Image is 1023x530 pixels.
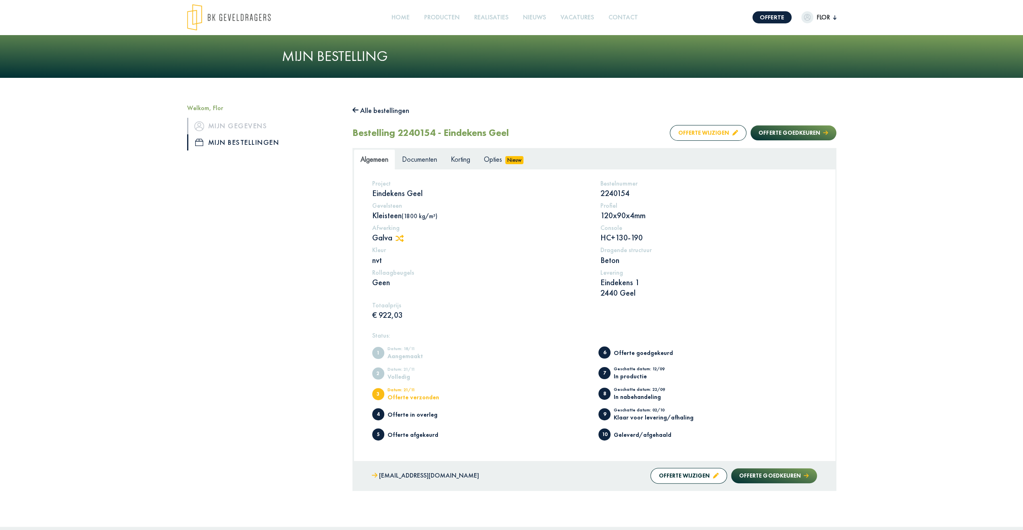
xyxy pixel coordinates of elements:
button: Offerte wijzigen [670,125,746,141]
h5: Status: [372,332,817,339]
p: Geen [372,277,589,288]
div: Offerte afgekeurd [388,432,454,438]
a: Vacatures [557,8,597,27]
p: Beton [600,255,817,265]
p: Eindekens Geel [372,188,589,198]
div: Offerte in overleg [388,411,454,417]
button: Alle bestellingen [352,104,410,117]
p: € 922,03 [372,310,589,320]
h5: Dragende structuur [600,246,817,254]
div: Aangemaakt [388,353,454,359]
a: Nieuws [520,8,549,27]
span: Aangemaakt [372,347,384,359]
span: Offerte afgekeurd [372,428,384,440]
span: Korting [451,154,470,164]
div: Geschatte datum: 22/09 [614,387,680,394]
div: Geschatte datum: 12/09 [614,367,680,373]
a: iconMijn gegevens [187,118,340,134]
span: Klaar voor levering/afhaling [598,408,610,420]
span: Nieuw [505,156,524,164]
button: Offerte goedkeuren [731,468,817,483]
div: Volledig [388,374,454,380]
h5: Profiel [600,202,817,209]
p: Eindekens 1 2440 Geel [600,277,817,298]
div: Klaar voor levering/afhaling [614,414,694,420]
a: Realisaties [471,8,512,27]
span: Offerte verzonden [372,388,384,400]
p: Kleisteen [372,210,589,221]
button: Offerte goedkeuren [750,125,836,140]
p: 120x90x4mm [600,210,817,221]
span: Volledig [372,367,384,380]
h5: Levering [600,269,817,276]
p: HC+130-190 [600,232,817,243]
div: In nabehandeling [614,394,680,400]
p: Galva [372,232,589,243]
span: Documenten [402,154,437,164]
h5: Totaalprijs [372,301,589,309]
div: Offerte goedgekeurd [614,350,680,356]
h5: Rollaagbeugels [372,269,589,276]
span: Offerte in overleg [372,408,384,420]
div: In productie [614,373,680,379]
p: 2240154 [600,188,817,198]
div: Geleverd/afgehaald [614,432,680,438]
span: In productie [598,367,610,379]
h5: Afwerking [372,224,589,232]
h5: Gevelsteen [372,202,589,209]
div: Geschatte datum: 02/10 [614,408,694,414]
h5: Bestelnummer [600,179,817,187]
ul: Tabs [354,149,835,169]
span: In nabehandeling [598,388,610,400]
a: [EMAIL_ADDRESS][DOMAIN_NAME] [372,470,479,482]
span: (1800 kg/m³) [402,212,438,220]
h5: Welkom, Flor [187,104,340,112]
span: Geleverd/afgehaald [598,428,610,440]
a: Contact [605,8,641,27]
h5: Project [372,179,589,187]
img: icon [194,121,204,131]
span: Algemeen [360,154,388,164]
a: Producten [421,8,463,27]
h5: Console [600,224,817,232]
h5: Kleur [372,246,589,254]
span: Flor [813,13,833,22]
img: dummypic.png [801,11,813,23]
h1: Mijn bestelling [282,48,742,65]
span: Opties [484,154,502,164]
div: Datum: 21/11 [388,388,454,394]
p: nvt [372,255,589,265]
a: iconMijn bestellingen [187,134,340,150]
img: logo [187,4,271,31]
button: Flor [801,11,836,23]
div: Offerte verzonden [388,394,454,400]
button: Offerte wijzigen [650,468,727,484]
img: icon [195,139,203,146]
div: Datum: 21/11 [388,367,454,374]
div: Datum: 18/11 [388,346,454,353]
a: Offerte [752,11,792,23]
h2: Bestelling 2240154 - Eindekens Geel [352,127,509,139]
a: Home [388,8,413,27]
span: Offerte goedgekeurd [598,346,610,359]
